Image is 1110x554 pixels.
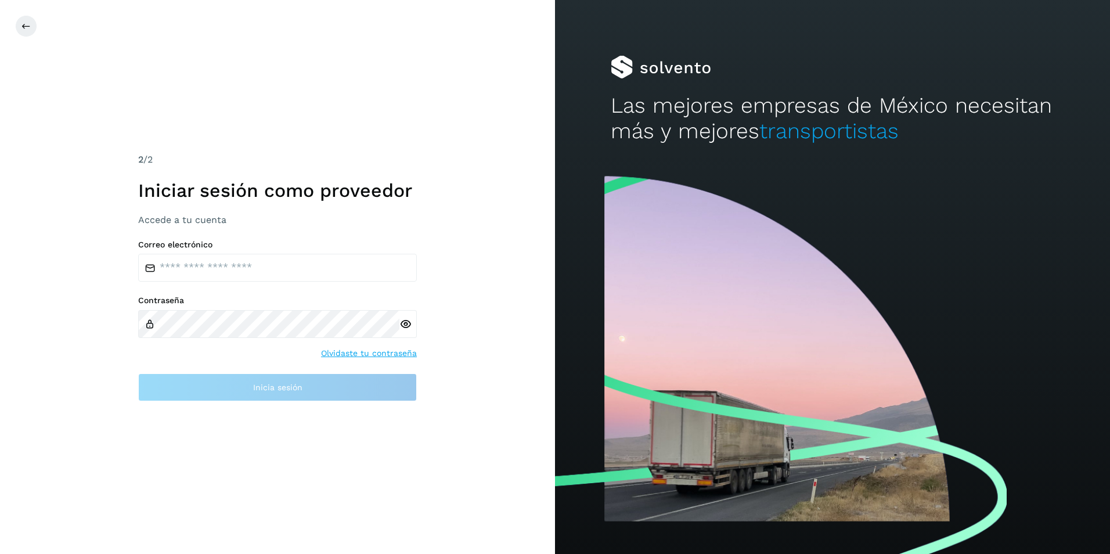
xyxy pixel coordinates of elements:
[138,154,143,165] span: 2
[138,214,417,225] h3: Accede a tu cuenta
[759,118,899,143] span: transportistas
[611,93,1055,145] h2: Las mejores empresas de México necesitan más y mejores
[138,296,417,305] label: Contraseña
[253,383,302,391] span: Inicia sesión
[321,347,417,359] a: Olvidaste tu contraseña
[138,153,417,167] div: /2
[138,373,417,401] button: Inicia sesión
[138,179,417,202] h1: Iniciar sesión como proveedor
[138,240,417,250] label: Correo electrónico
